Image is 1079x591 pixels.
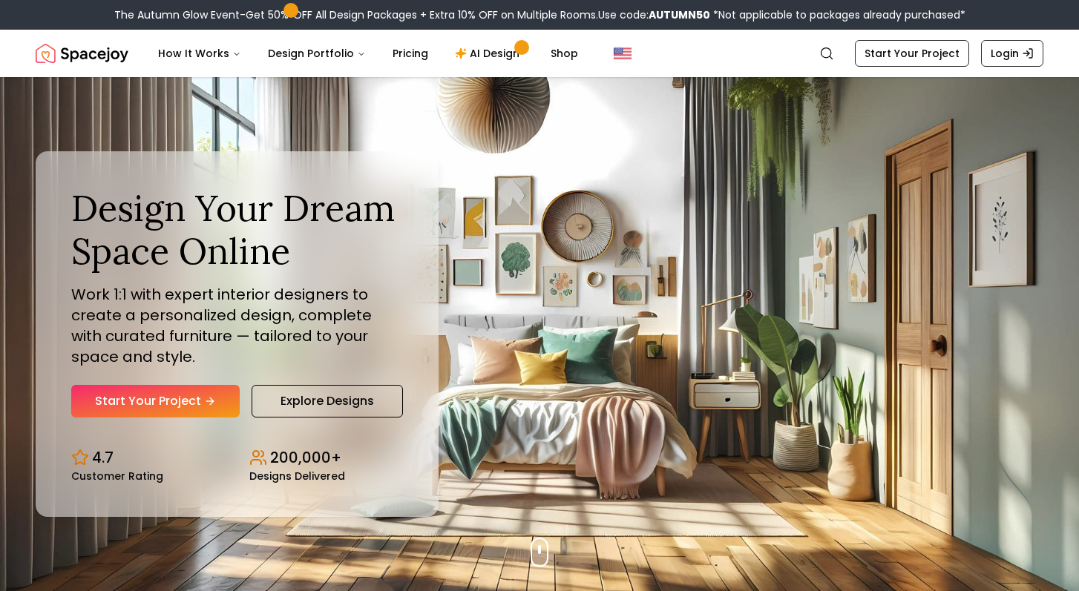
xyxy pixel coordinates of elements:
p: Work 1:1 with expert interior designers to create a personalized design, complete with curated fu... [71,284,403,367]
nav: Global [36,30,1043,77]
a: Explore Designs [252,385,403,417]
small: Customer Rating [71,471,163,481]
a: Spacejoy [36,39,128,68]
a: Login [981,40,1043,67]
a: Shop [539,39,590,68]
div: The Autumn Glow Event-Get 50% OFF All Design Packages + Extra 10% OFF on Multiple Rooms. [114,7,965,22]
img: Spacejoy Logo [36,39,128,68]
span: *Not applicable to packages already purchased* [710,7,965,22]
small: Designs Delivered [249,471,345,481]
p: 4.7 [92,447,114,468]
span: Use code: [598,7,710,22]
a: AI Design [443,39,536,68]
a: Pricing [381,39,440,68]
button: How It Works [146,39,253,68]
img: United States [614,44,632,62]
p: 200,000+ [270,447,341,468]
button: Design Portfolio [256,39,378,68]
nav: Main [146,39,590,68]
b: AUTUMN50 [649,7,710,22]
div: Design stats [71,435,403,481]
h1: Design Your Dream Space Online [71,187,403,272]
a: Start Your Project [855,40,969,67]
a: Start Your Project [71,385,240,417]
